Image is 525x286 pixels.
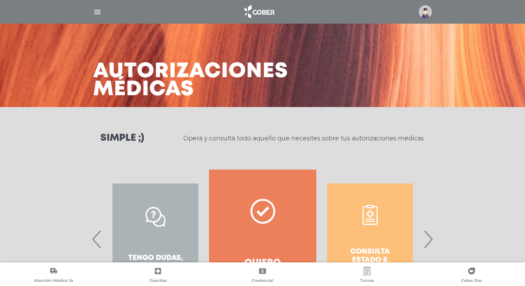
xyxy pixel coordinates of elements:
[183,134,425,142] p: Operá y consultá todo aquello que necesites sobre tus autorizaciones médicas.
[419,267,524,285] a: Cober Doc
[241,3,277,20] img: logo_cober_home-white.png
[34,278,73,284] span: Atención Médica Ya
[210,267,315,285] a: Credencial
[421,220,435,258] span: Next
[90,220,104,258] span: Previous
[100,133,144,143] h3: Simple ;)
[419,5,432,18] img: profile-placeholder.svg
[461,278,482,284] span: Cober Doc
[149,278,167,284] span: Guardias
[315,267,419,285] a: Turnos
[1,267,106,285] a: Atención Médica Ya
[252,278,273,284] span: Credencial
[222,258,304,279] h4: Quiero autorizar
[93,63,288,99] h3: Autorizaciones médicas
[106,267,210,285] a: Guardias
[93,8,102,16] img: Cober_menu-lines-white.svg
[360,278,374,284] span: Turnos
